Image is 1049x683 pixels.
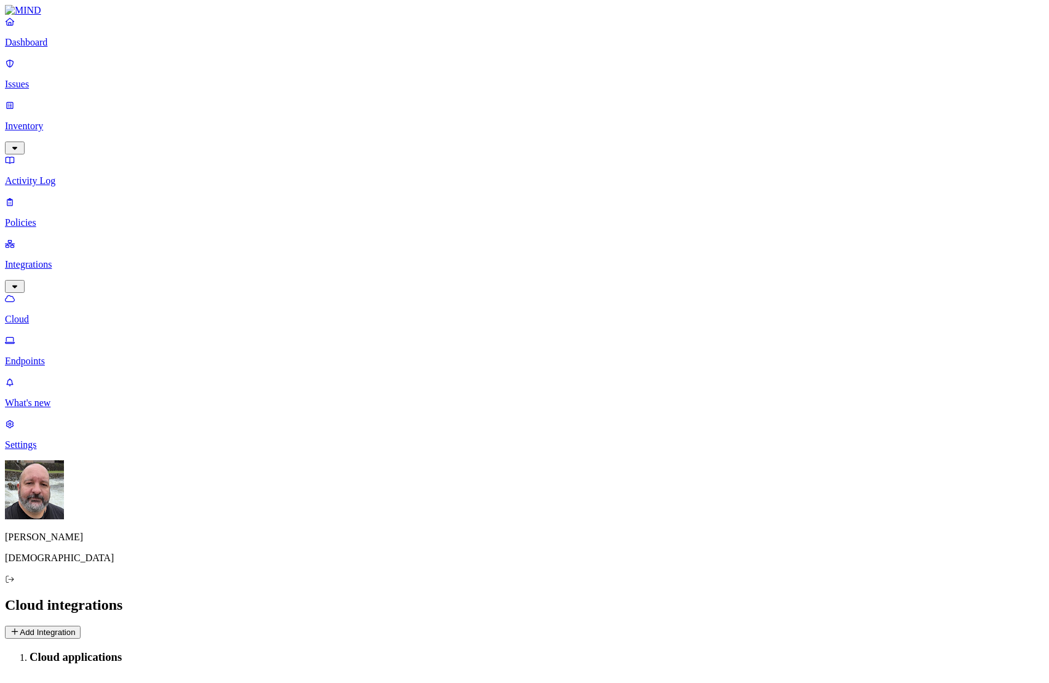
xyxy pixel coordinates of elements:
a: Issues [5,58,1044,90]
a: Policies [5,196,1044,228]
p: Activity Log [5,175,1044,186]
a: Settings [5,418,1044,450]
a: Cloud [5,293,1044,325]
p: Issues [5,79,1044,90]
p: [PERSON_NAME] [5,532,1044,543]
p: Policies [5,217,1044,228]
p: Inventory [5,121,1044,132]
a: Activity Log [5,154,1044,186]
a: MIND [5,5,1044,16]
p: What's new [5,397,1044,409]
p: Integrations [5,259,1044,270]
a: Integrations [5,238,1044,291]
h3: Cloud applications [30,650,1044,664]
p: Endpoints [5,356,1044,367]
button: Add Integration [5,626,81,639]
p: [DEMOGRAPHIC_DATA] [5,553,1044,564]
p: Dashboard [5,37,1044,48]
p: Settings [5,439,1044,450]
img: MIND [5,5,41,16]
a: Inventory [5,100,1044,153]
p: Cloud [5,314,1044,325]
a: Endpoints [5,335,1044,367]
img: Ben Goodstein [5,460,64,519]
a: What's new [5,377,1044,409]
a: Dashboard [5,16,1044,48]
h2: Cloud integrations [5,597,1044,613]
